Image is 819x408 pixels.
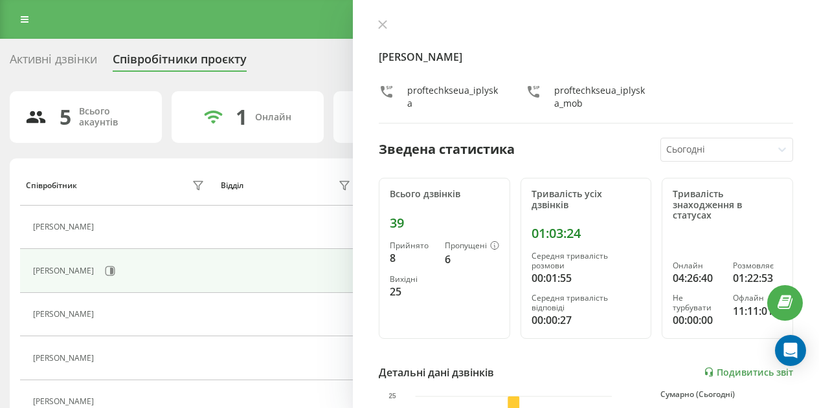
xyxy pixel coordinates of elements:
[236,105,247,129] div: 1
[673,312,722,328] div: 00:00:00
[673,261,722,270] div: Онлайн
[33,266,97,275] div: [PERSON_NAME]
[379,140,515,159] div: Зведена статистика
[390,215,499,231] div: 39
[733,270,782,286] div: 01:22:53
[532,270,641,286] div: 00:01:55
[379,365,494,380] div: Детальні дані дзвінків
[255,112,291,123] div: Онлайн
[673,189,782,221] div: Тривалість знаходження в статусах
[532,294,641,312] div: Середня тривалість відповіді
[445,252,499,267] div: 6
[390,189,499,200] div: Всього дзвінків
[10,52,97,72] div: Активні дзвінки
[33,222,97,231] div: [PERSON_NAME]
[221,181,243,190] div: Відділ
[532,189,641,211] div: Тривалість усіх дзвінків
[532,226,641,241] div: 01:03:24
[775,335,806,366] div: Open Intercom Messenger
[33,310,97,319] div: [PERSON_NAME]
[379,49,793,65] h4: [PERSON_NAME]
[445,241,499,252] div: Пропущені
[532,252,641,270] div: Середня тривалість розмови
[704,367,793,378] a: Подивитись звіт
[554,84,647,110] div: proftechkseua_iplyska_mob
[660,390,793,399] div: Сумарно (Сьогодні)
[673,294,722,312] div: Не турбувати
[733,261,782,270] div: Розмовляє
[33,397,97,406] div: [PERSON_NAME]
[733,303,782,319] div: 11:11:01
[60,105,71,129] div: 5
[407,84,500,110] div: proftechkseua_iplyska
[79,106,146,128] div: Всього акаунтів
[26,181,77,190] div: Співробітник
[390,275,434,284] div: Вихідні
[390,241,434,250] div: Прийнято
[390,250,434,266] div: 8
[532,312,641,328] div: 00:00:27
[388,392,396,400] text: 25
[673,270,722,286] div: 04:26:40
[33,354,97,363] div: [PERSON_NAME]
[390,284,434,299] div: 25
[733,294,782,303] div: Офлайн
[113,52,247,72] div: Співробітники проєкту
